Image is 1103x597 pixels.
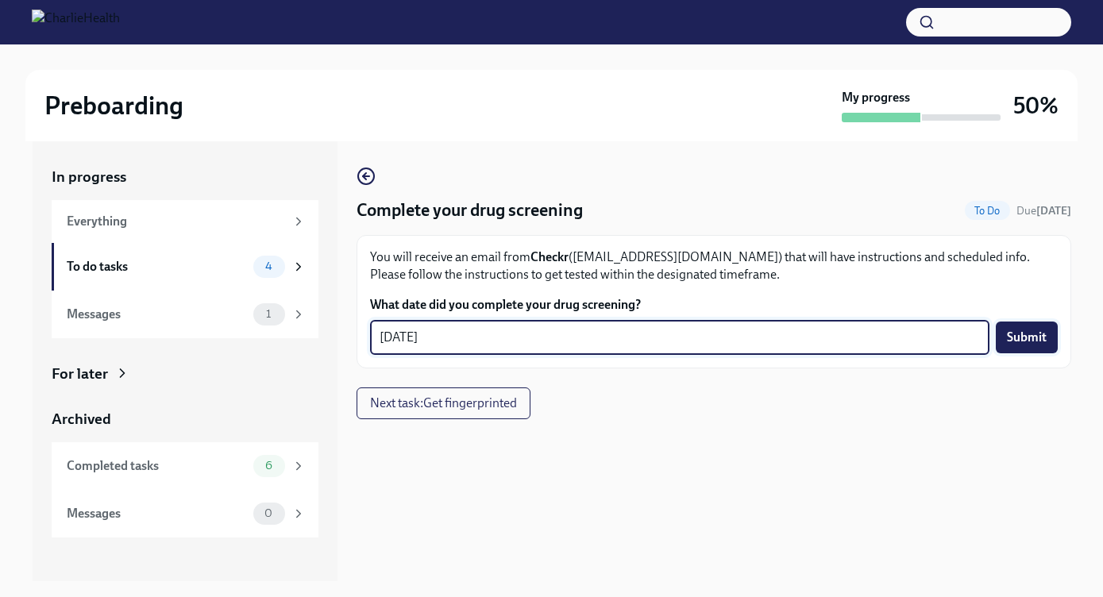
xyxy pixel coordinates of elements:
label: What date did you complete your drug screening? [370,296,1058,314]
h3: 50% [1013,91,1059,120]
a: Archived [52,409,318,429]
span: Next task : Get fingerprinted [370,395,517,411]
h2: Preboarding [44,90,183,121]
div: Completed tasks [67,457,247,475]
span: To Do [965,205,1010,217]
span: 4 [256,260,282,272]
span: 0 [255,507,282,519]
p: You will receive an email from ([EMAIL_ADDRESS][DOMAIN_NAME]) that will have instructions and sch... [370,248,1058,283]
div: To do tasks [67,258,247,275]
a: Messages0 [52,490,318,537]
strong: My progress [842,89,910,106]
a: Messages1 [52,291,318,338]
div: Messages [67,306,247,323]
span: Due [1016,204,1071,218]
textarea: [DATE] [380,328,980,347]
button: Next task:Get fingerprinted [357,387,530,419]
a: Completed tasks6 [52,442,318,490]
span: August 19th, 2025 06:00 [1016,203,1071,218]
span: 1 [256,308,280,320]
strong: [DATE] [1036,204,1071,218]
div: For later [52,364,108,384]
a: To do tasks4 [52,243,318,291]
span: 6 [256,460,282,472]
a: For later [52,364,318,384]
a: Everything [52,200,318,243]
img: CharlieHealth [32,10,120,35]
div: Messages [67,505,247,522]
a: In progress [52,167,318,187]
h4: Complete your drug screening [357,198,583,222]
button: Submit [996,322,1058,353]
div: Everything [67,213,285,230]
span: Submit [1007,329,1047,345]
strong: Checkr [530,249,569,264]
